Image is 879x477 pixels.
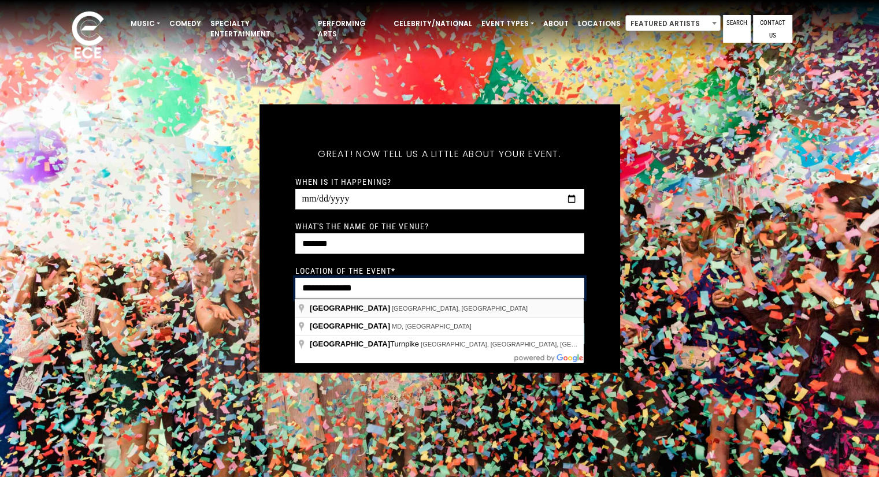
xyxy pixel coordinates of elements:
a: Comedy [165,14,206,33]
a: Contact Us [753,15,792,43]
label: What's the name of the venue? [295,221,429,232]
span: [GEOGRAPHIC_DATA] [310,340,390,348]
img: ece_new_logo_whitev2-1.png [59,8,117,64]
span: MD, [GEOGRAPHIC_DATA] [392,323,472,330]
a: Event Types [477,14,539,33]
a: Specialty Entertainment [206,14,313,44]
span: [GEOGRAPHIC_DATA] [310,322,390,330]
a: Locations [573,14,625,33]
label: When is it happening? [295,177,392,187]
span: Turnpike [310,340,421,348]
span: [GEOGRAPHIC_DATA], [GEOGRAPHIC_DATA], [GEOGRAPHIC_DATA] [421,341,626,348]
a: Music [126,14,165,33]
a: Celebrity/National [389,14,477,33]
span: [GEOGRAPHIC_DATA] [310,304,390,312]
a: Search [723,15,751,43]
label: Location of the event [295,266,396,276]
h5: Great! Now tell us a little about your event. [295,133,584,175]
a: About [539,14,573,33]
a: Performing Arts [313,14,389,44]
span: Featured Artists [625,15,721,31]
span: [GEOGRAPHIC_DATA], [GEOGRAPHIC_DATA] [392,305,528,312]
span: Featured Artists [626,16,720,32]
